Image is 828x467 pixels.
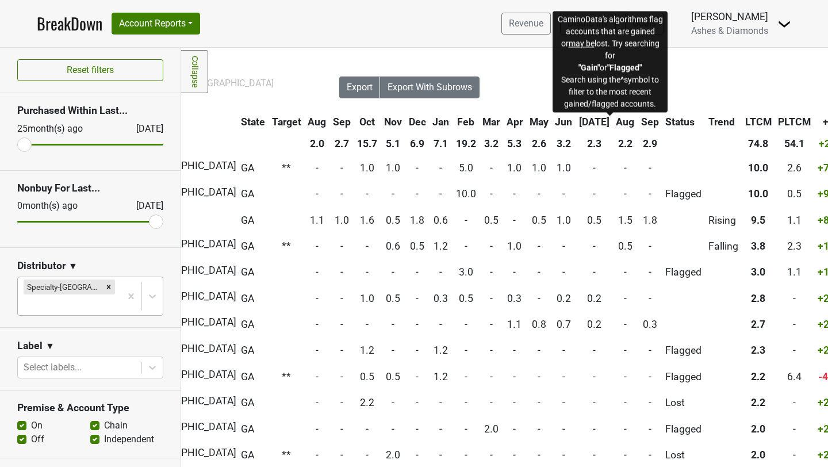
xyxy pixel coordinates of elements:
span: - [538,371,540,382]
a: Revenue [501,13,551,35]
span: - [649,240,651,252]
span: - [513,423,516,435]
span: - [649,423,651,435]
span: GA [241,188,254,200]
span: - [649,266,651,278]
span: - [793,293,796,304]
th: Target: activate to sort column ascending [269,112,304,132]
span: - [593,188,596,200]
span: - [624,319,627,330]
span: - [316,293,319,304]
span: 2.2 [360,397,374,408]
b: "Flagged" [607,63,642,72]
span: 2.7 [751,319,765,330]
span: 0.8 [532,319,546,330]
span: - [593,397,596,408]
label: Chain [104,419,128,432]
td: Flagged [663,182,705,206]
th: Status: activate to sort column ascending [663,112,705,132]
span: - [465,423,467,435]
span: ▼ [68,259,78,273]
span: - [490,293,493,304]
span: - [538,188,540,200]
span: - [340,162,343,174]
span: - [649,162,651,174]
th: City: activate to sort column ascending [136,112,231,132]
span: 2.8 [751,293,765,304]
span: 0.5 [386,215,400,226]
span: - [649,371,651,382]
span: 0.5 [410,240,424,252]
span: Specialty-[GEOGRAPHIC_DATA] [147,78,274,89]
td: Falling [706,234,741,258]
span: - [538,423,540,435]
span: 1.0 [360,293,374,304]
span: 0.2 [587,319,601,330]
span: 1.2 [434,240,448,252]
div: [DATE] [126,199,163,213]
span: - [392,423,394,435]
span: - [316,397,319,408]
span: 2.3 [787,240,802,252]
span: GA [241,423,254,435]
div: [DATE] [126,122,163,136]
a: Collapse [181,50,208,93]
span: 1.1 [507,319,522,330]
span: - [490,344,493,356]
span: - [513,371,516,382]
img: Dropdown Menu [777,17,791,31]
th: Feb: activate to sort column ascending [453,112,479,132]
h3: Purchased Within Last... [17,105,163,117]
span: - [416,423,419,435]
span: - [624,188,627,200]
span: 0.3 [434,293,448,304]
button: Account Reports [112,13,200,35]
span: 0.6 [434,215,448,226]
span: 0.2 [557,293,571,304]
span: - [793,423,796,435]
span: - [366,240,369,252]
th: LTCM: activate to sort column ascending [742,112,775,132]
span: [GEOGRAPHIC_DATA] [139,369,236,380]
span: - [624,423,627,435]
span: 1.0 [507,240,522,252]
th: Trend: activate to sort column ascending [706,112,741,132]
label: On [31,419,43,432]
span: - [490,266,493,278]
span: - [465,371,467,382]
span: - [465,319,467,330]
span: 9.5 [751,215,765,226]
span: - [416,344,419,356]
td: Flagged [663,364,705,389]
span: - [513,397,516,408]
span: 10.0 [748,188,768,200]
span: - [416,293,419,304]
span: - [649,397,651,408]
td: Lost [663,391,705,415]
span: - [624,397,627,408]
span: - [416,162,419,174]
th: Sep: activate to sort column ascending [330,112,354,132]
span: - [490,162,493,174]
span: - [649,344,651,356]
span: - [439,397,442,408]
span: - [490,371,493,382]
span: - [366,423,369,435]
span: [GEOGRAPHIC_DATA] [139,238,236,250]
span: 0.3 [507,293,522,304]
div: 0 month(s) ago [17,199,109,213]
span: 2.0 [484,423,499,435]
span: - [793,344,796,356]
span: GA [241,240,254,252]
h3: Nonbuy For Last... [17,182,163,194]
div: CaminoData's algorithms flag accounts that are gained or lost. Try searching for or Search using ... [553,11,668,112]
span: LTCM [745,116,772,128]
span: - [340,423,343,435]
td: Flagged [663,338,705,363]
span: [GEOGRAPHIC_DATA] [139,290,236,302]
div: 25 month(s) ago [17,122,109,136]
span: - [416,371,419,382]
span: - [562,188,565,200]
span: 1.0 [557,215,571,226]
th: 5.1 [381,133,405,154]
